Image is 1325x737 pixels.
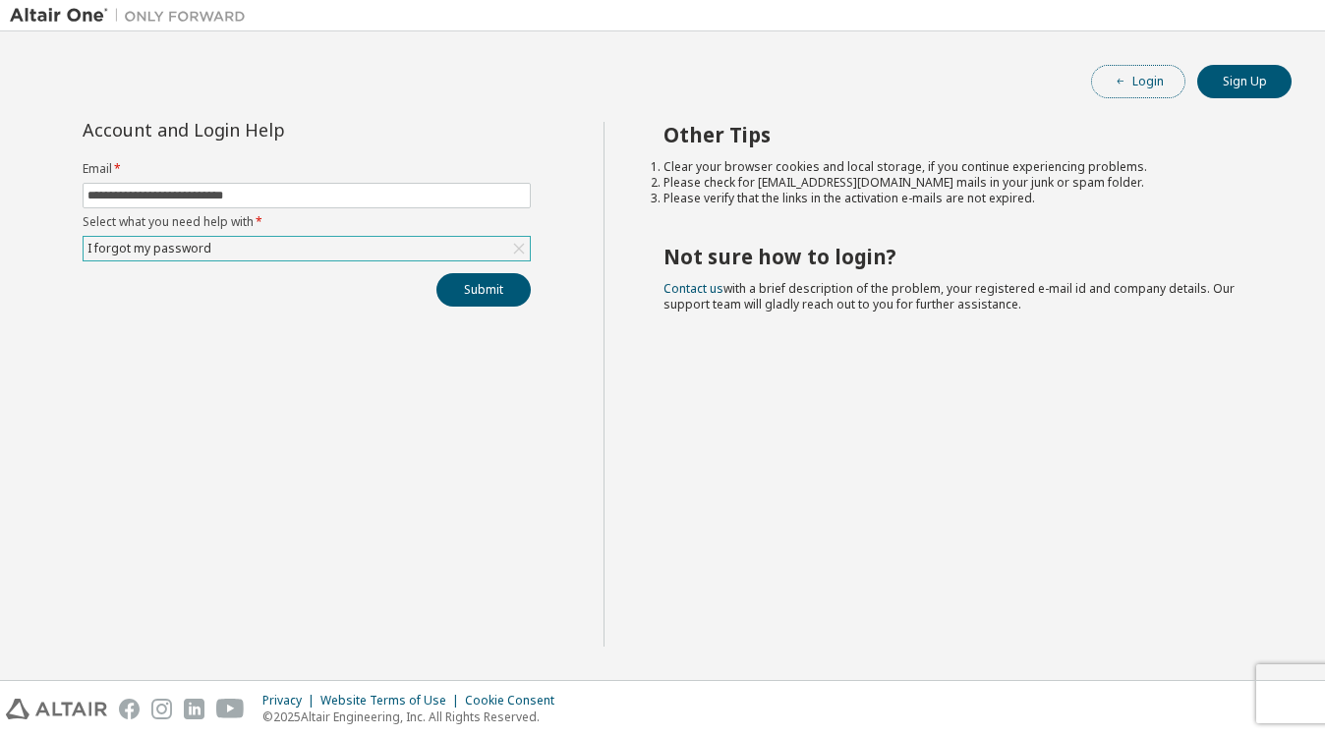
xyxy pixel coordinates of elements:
[663,244,1257,269] h2: Not sure how to login?
[663,122,1257,147] h2: Other Tips
[1197,65,1292,98] button: Sign Up
[85,238,214,259] div: I forgot my password
[119,699,140,719] img: facebook.svg
[10,6,256,26] img: Altair One
[663,280,723,297] a: Contact us
[1091,65,1185,98] button: Login
[83,214,531,230] label: Select what you need help with
[184,699,204,719] img: linkedin.svg
[262,693,320,709] div: Privacy
[663,280,1235,312] span: with a brief description of the problem, your registered e-mail id and company details. Our suppo...
[663,191,1257,206] li: Please verify that the links in the activation e-mails are not expired.
[216,699,245,719] img: youtube.svg
[663,175,1257,191] li: Please check for [EMAIL_ADDRESS][DOMAIN_NAME] mails in your junk or spam folder.
[151,699,172,719] img: instagram.svg
[465,693,566,709] div: Cookie Consent
[436,273,531,307] button: Submit
[262,709,566,725] p: © 2025 Altair Engineering, Inc. All Rights Reserved.
[663,159,1257,175] li: Clear your browser cookies and local storage, if you continue experiencing problems.
[84,237,530,260] div: I forgot my password
[320,693,465,709] div: Website Terms of Use
[6,699,107,719] img: altair_logo.svg
[83,161,531,177] label: Email
[83,122,441,138] div: Account and Login Help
